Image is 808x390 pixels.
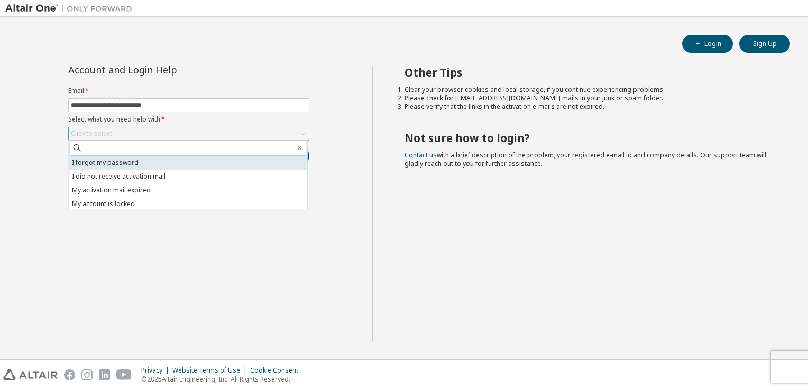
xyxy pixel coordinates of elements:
img: altair_logo.svg [3,369,58,380]
div: Click to select [71,129,112,138]
li: Clear your browser cookies and local storage, if you continue experiencing problems. [405,86,772,94]
span: with a brief description of the problem, your registered e-mail id and company details. Our suppo... [405,151,766,168]
img: youtube.svg [116,369,132,380]
img: linkedin.svg [99,369,110,380]
div: Website Terms of Use [172,366,250,375]
img: facebook.svg [64,369,75,380]
h2: Not sure how to login? [405,131,772,145]
button: Sign Up [739,35,790,53]
label: Select what you need help with [68,115,309,124]
img: Altair One [5,3,137,14]
img: instagram.svg [81,369,93,380]
li: Please check for [EMAIL_ADDRESS][DOMAIN_NAME] mails in your junk or spam folder. [405,94,772,103]
a: Contact us [405,151,437,160]
li: Please verify that the links in the activation e-mails are not expired. [405,103,772,111]
div: Account and Login Help [68,66,261,74]
label: Email [68,87,309,95]
p: © 2025 Altair Engineering, Inc. All Rights Reserved. [141,375,305,384]
div: Privacy [141,366,172,375]
button: Login [682,35,733,53]
div: Cookie Consent [250,366,305,375]
li: I forgot my password [69,156,307,170]
h2: Other Tips [405,66,772,79]
div: Click to select [69,127,309,140]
